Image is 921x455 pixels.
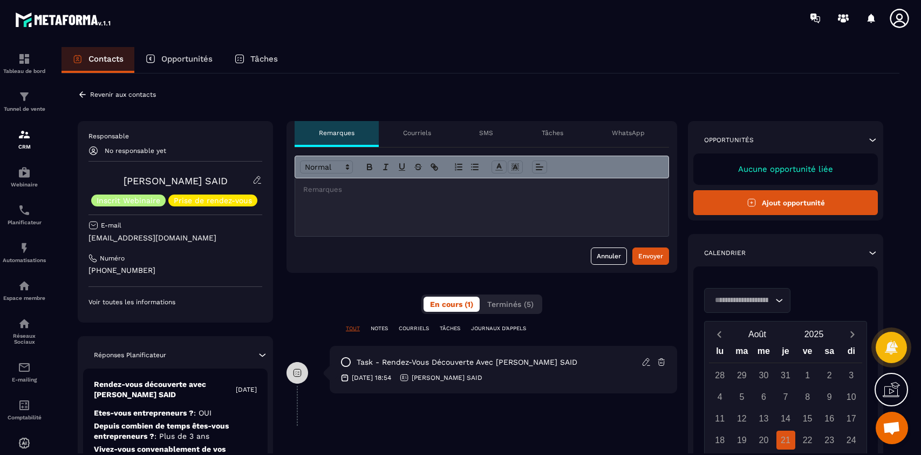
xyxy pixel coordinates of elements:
[3,106,46,112] p: Tunnel de vente
[3,196,46,233] a: schedulerschedulerPlanificateur
[371,325,388,332] p: NOTES
[161,54,213,64] p: Opportunités
[798,431,817,450] div: 22
[94,379,236,400] p: Rendez-vous découverte avec [PERSON_NAME] SAID
[776,409,795,428] div: 14
[3,353,46,391] a: emailemailE-mailing
[776,366,795,385] div: 31
[3,68,46,74] p: Tableau de bord
[430,300,473,309] span: En cours (1)
[18,204,31,217] img: scheduler
[731,344,753,363] div: ma
[876,412,908,444] a: Ouvrir le chat
[424,297,480,312] button: En cours (1)
[90,91,156,98] p: Revenir aux contacts
[709,327,729,342] button: Previous month
[542,129,563,137] p: Tâches
[357,357,577,367] p: task - Rendez-vous découverte avec [PERSON_NAME] SAID
[250,54,278,64] p: Tâches
[88,298,262,306] p: Voir toutes les informations
[3,414,46,420] p: Comptabilité
[101,221,121,230] p: E-mail
[842,409,861,428] div: 17
[709,344,731,363] div: lu
[154,432,209,440] span: : Plus de 3 ans
[94,421,257,441] p: Depuis combien de temps êtes-vous entrepreneurs ?
[3,309,46,353] a: social-networksocial-networkRéseaux Sociaux
[3,271,46,309] a: automationsautomationsEspace membre
[97,197,160,204] p: Inscrit Webinaire
[842,431,861,450] div: 24
[729,325,786,344] button: Open months overlay
[88,233,262,243] p: [EMAIL_ADDRESS][DOMAIN_NAME]
[732,366,751,385] div: 29
[100,254,125,263] p: Numéro
[18,128,31,141] img: formation
[704,164,867,174] p: Aucune opportunité liée
[711,409,729,428] div: 11
[754,387,773,406] div: 6
[775,344,797,363] div: je
[820,366,839,385] div: 2
[94,408,257,418] p: Etes-vous entrepreneurs ?
[732,409,751,428] div: 12
[711,387,729,406] div: 4
[704,136,754,144] p: Opportunités
[236,385,257,394] p: [DATE]
[319,129,354,137] p: Remarques
[754,409,773,428] div: 13
[3,391,46,429] a: accountantaccountantComptabilité
[3,377,46,383] p: E-mailing
[124,175,228,186] a: [PERSON_NAME] SAID
[62,47,134,73] a: Contacts
[134,47,223,73] a: Opportunités
[3,144,46,150] p: CRM
[798,409,817,428] div: 15
[18,90,31,103] img: formation
[174,197,252,204] p: Prise de rendez-vous
[840,344,862,363] div: di
[18,317,31,330] img: social-network
[403,129,431,137] p: Courriels
[88,265,262,276] p: [PHONE_NUMBER]
[346,325,360,332] p: TOUT
[3,219,46,225] p: Planificateur
[471,325,526,332] p: JOURNAUX D'APPELS
[223,47,289,73] a: Tâches
[754,366,773,385] div: 30
[638,251,663,262] div: Envoyer
[796,344,818,363] div: ve
[3,44,46,82] a: formationformationTableau de bord
[18,52,31,65] img: formation
[88,132,262,140] p: Responsable
[3,295,46,301] p: Espace membre
[88,54,124,64] p: Contacts
[732,431,751,450] div: 19
[842,327,862,342] button: Next month
[612,129,645,137] p: WhatsApp
[732,387,751,406] div: 5
[693,190,878,215] button: Ajout opportunité
[820,409,839,428] div: 16
[704,288,790,313] div: Search for option
[754,431,773,450] div: 20
[3,233,46,271] a: automationsautomationsAutomatisations
[15,10,112,29] img: logo
[481,297,540,312] button: Terminés (5)
[3,158,46,196] a: automationsautomationsWebinaire
[352,373,391,382] p: [DATE] 18:54
[18,437,31,450] img: automations
[776,387,795,406] div: 7
[591,247,627,265] button: Annuler
[818,344,841,363] div: sa
[399,325,429,332] p: COURRIELS
[704,249,746,257] p: Calendrier
[18,399,31,412] img: accountant
[753,344,775,363] div: me
[487,300,534,309] span: Terminés (5)
[3,182,46,188] p: Webinaire
[798,387,817,406] div: 8
[94,351,166,359] p: Réponses Planificateur
[3,120,46,158] a: formationformationCRM
[18,166,31,179] img: automations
